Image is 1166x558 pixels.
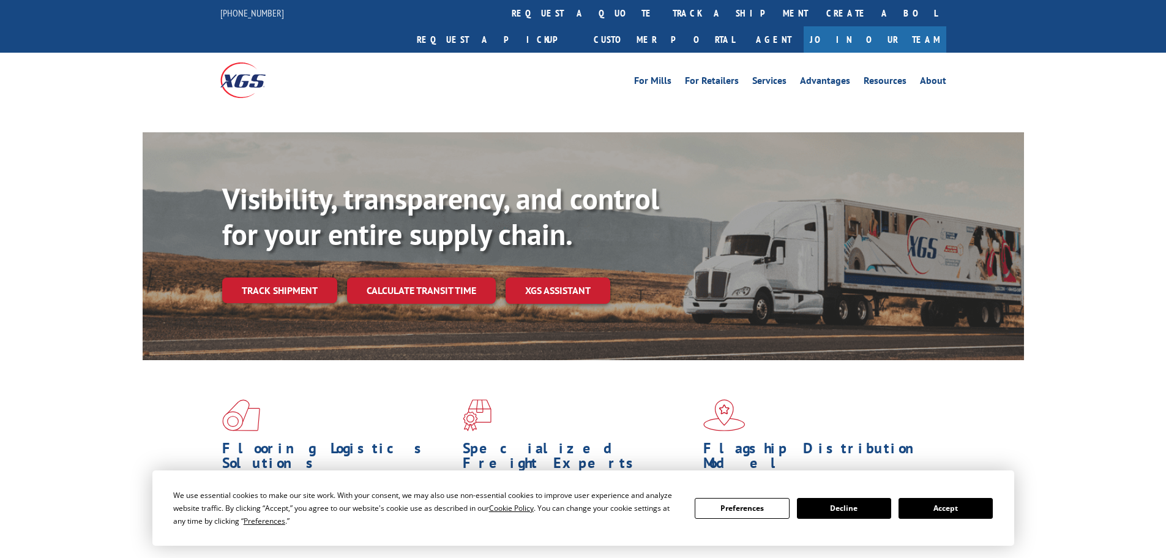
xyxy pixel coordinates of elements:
[744,26,804,53] a: Agent
[695,498,789,519] button: Preferences
[864,76,906,89] a: Resources
[463,441,694,477] h1: Specialized Freight Experts
[585,26,744,53] a: Customer Portal
[506,277,610,304] a: XGS ASSISTANT
[463,399,491,431] img: xgs-icon-focused-on-flooring-red
[800,76,850,89] a: Advantages
[222,179,659,253] b: Visibility, transparency, and control for your entire supply chain.
[804,26,946,53] a: Join Our Team
[222,399,260,431] img: xgs-icon-total-supply-chain-intelligence-red
[685,76,739,89] a: For Retailers
[899,498,993,519] button: Accept
[408,26,585,53] a: Request a pickup
[220,7,284,19] a: [PHONE_NUMBER]
[797,498,891,519] button: Decline
[244,516,285,526] span: Preferences
[752,76,787,89] a: Services
[152,470,1014,546] div: Cookie Consent Prompt
[173,489,680,527] div: We use essential cookies to make our site work. With your consent, we may also use non-essential ...
[489,503,534,513] span: Cookie Policy
[347,277,496,304] a: Calculate transit time
[634,76,671,89] a: For Mills
[703,441,935,477] h1: Flagship Distribution Model
[222,277,337,303] a: Track shipment
[222,441,454,477] h1: Flooring Logistics Solutions
[920,76,946,89] a: About
[703,399,746,431] img: xgs-icon-flagship-distribution-model-red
